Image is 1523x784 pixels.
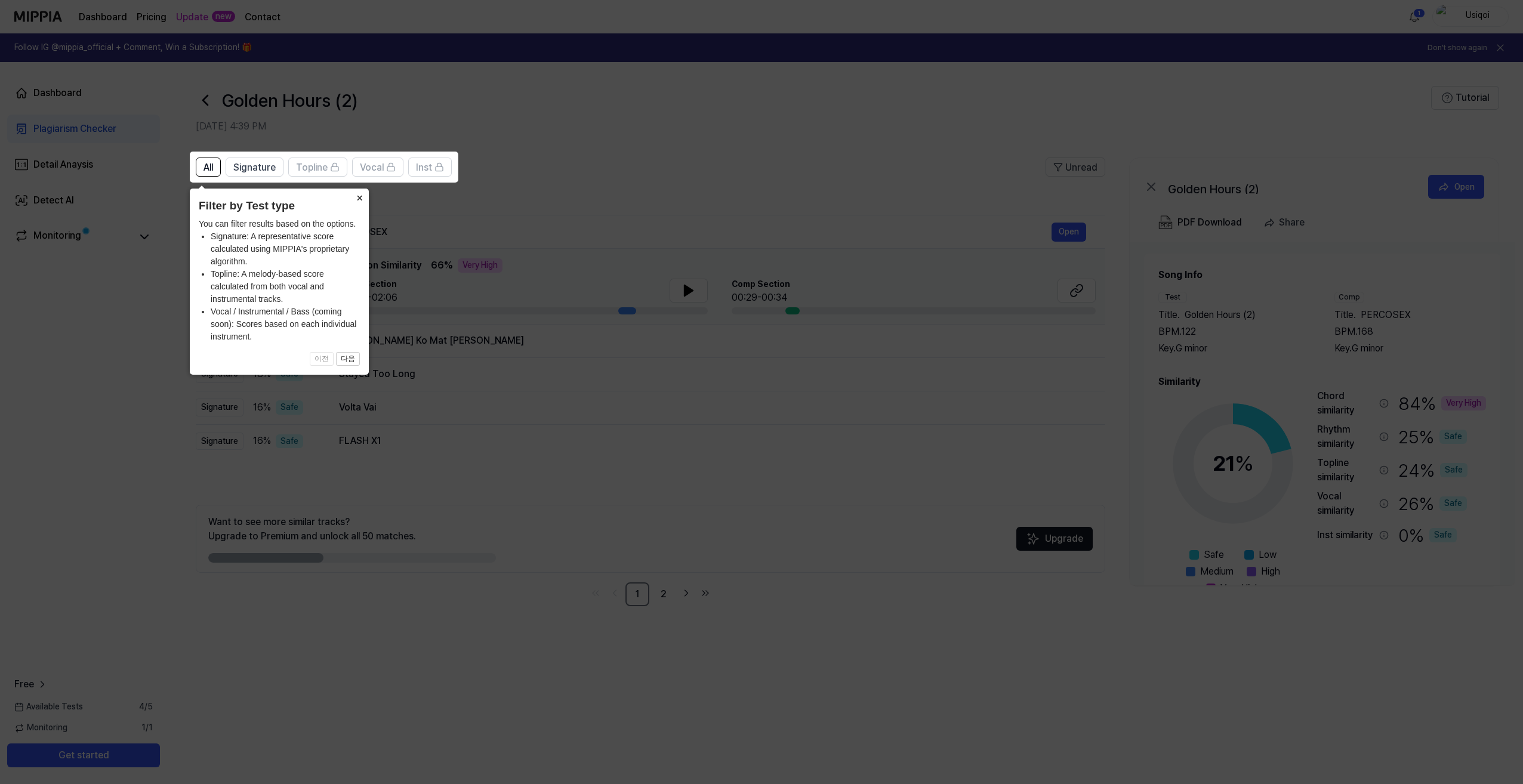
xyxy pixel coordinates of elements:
[211,305,360,343] li: Vocal / Instrumental / Bass (coming soon): Scores based on each individual instrument.
[226,158,283,177] button: Signature
[199,197,360,215] header: Filter by Test type
[211,268,360,305] li: Topline: A melody-based score calculated from both vocal and instrumental tracks.
[350,189,369,205] button: Close
[352,158,403,177] button: Vocal
[211,230,360,268] li: Signature: A representative score calculated using MIPPIA's proprietary algorithm.
[408,158,452,177] button: Inst
[199,218,360,343] div: You can filter results based on the options.
[336,352,360,366] button: 다음
[416,160,432,175] span: Inst
[288,158,347,177] button: Topline
[296,160,328,175] span: Topline
[360,160,384,175] span: Vocal
[196,158,221,177] button: All
[233,160,276,175] span: Signature
[204,160,213,175] span: All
